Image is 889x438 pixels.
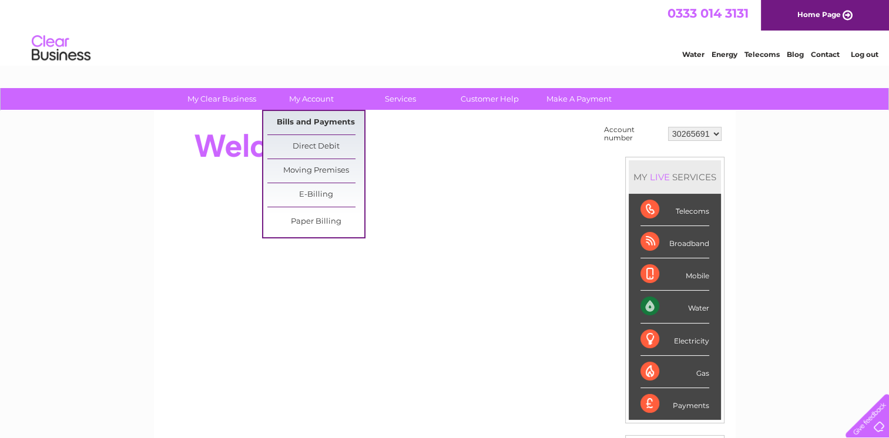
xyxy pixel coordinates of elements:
[640,258,709,291] div: Mobile
[267,210,364,234] a: Paper Billing
[640,324,709,356] div: Electricity
[640,356,709,388] div: Gas
[640,194,709,226] div: Telecoms
[682,50,705,59] a: Water
[648,171,672,183] div: LIVE
[531,88,628,110] a: Make A Payment
[267,183,364,207] a: E-Billing
[712,50,737,59] a: Energy
[263,88,360,110] a: My Account
[640,388,709,420] div: Payments
[167,6,723,57] div: Clear Business is a trading name of Verastar Limited (registered in [GEOGRAPHIC_DATA] No. 3667643...
[629,160,721,194] div: MY SERVICES
[267,135,364,159] a: Direct Debit
[31,31,91,66] img: logo.png
[173,88,270,110] a: My Clear Business
[267,111,364,134] a: Bills and Payments
[850,50,878,59] a: Log out
[640,226,709,258] div: Broadband
[441,88,538,110] a: Customer Help
[667,6,749,21] a: 0333 014 3131
[267,159,364,183] a: Moving Premises
[744,50,780,59] a: Telecoms
[601,123,665,145] td: Account number
[640,291,709,323] div: Water
[811,50,840,59] a: Contact
[352,88,449,110] a: Services
[787,50,804,59] a: Blog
